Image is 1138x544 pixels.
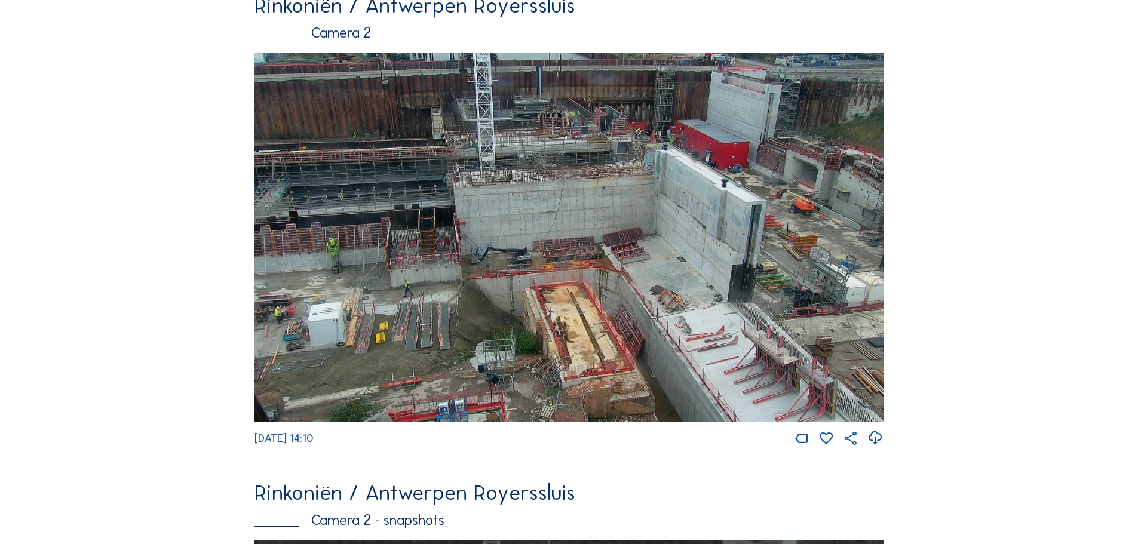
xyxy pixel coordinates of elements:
div: Camera 2 [254,26,884,41]
img: Image [254,53,884,422]
span: [DATE] 14:10 [254,432,314,445]
div: Camera 2 - snapshots [254,513,884,528]
div: Rinkoniën / Antwerpen Royerssluis [254,482,884,503]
